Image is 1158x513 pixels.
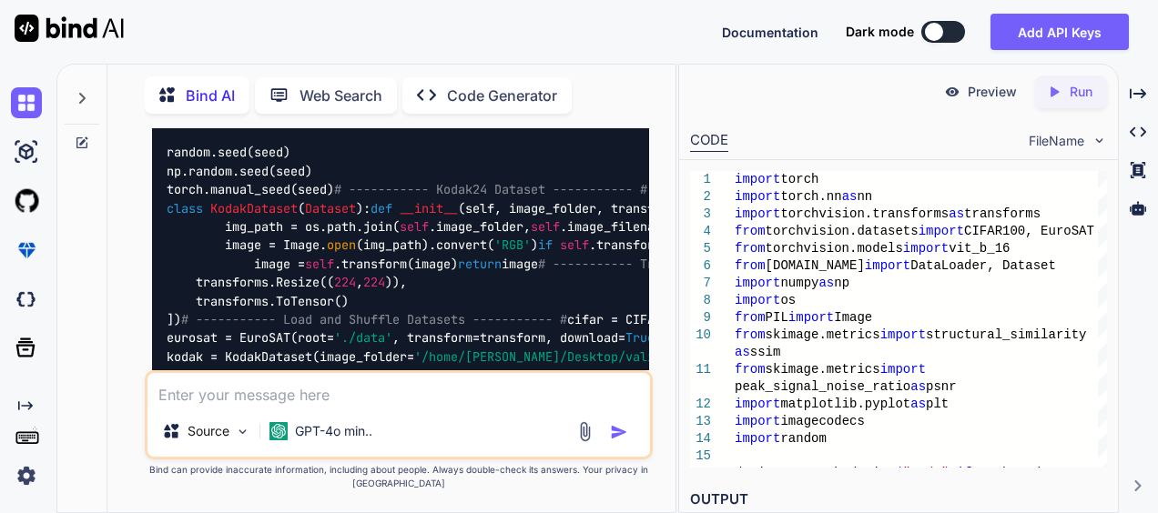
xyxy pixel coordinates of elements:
span: if [956,466,971,480]
span: as [910,397,926,411]
img: premium [11,235,42,266]
span: import [735,189,780,204]
button: Documentation [722,23,818,42]
span: structural_similarity [926,327,1086,342]
span: self [531,218,560,235]
span: import [788,310,834,325]
div: 1 [690,171,711,188]
span: import [735,293,780,307]
span: torch [780,172,818,186]
span: as [841,189,857,204]
img: githubLight [11,186,42,216]
div: 7 [690,275,711,292]
span: def [371,200,392,216]
span: os [780,293,796,307]
span: torch.nn [780,189,841,204]
img: Pick Models [235,424,250,439]
span: CIFAR100, EuroSAT [964,224,1094,238]
span: peak_signal_noise_ratio [735,379,910,394]
span: ( [895,466,902,480]
img: preview [944,84,960,100]
span: '/home/[PERSON_NAME]/Desktop/validation/' [414,348,713,365]
span: matplotlib.pyplot [780,397,910,411]
span: torch.cuda. [971,466,1055,480]
span: Dataset [305,200,356,216]
div: CODE [690,130,728,152]
p: Preview [968,83,1017,101]
span: as [910,379,926,394]
span: [DOMAIN_NAME] [765,258,864,273]
span: plt [926,397,949,411]
p: GPT-4o min.. [295,422,372,440]
div: 14 [690,430,711,448]
span: __init__ [400,200,458,216]
span: # ----------- Kodak24 Dataset ----------- # [334,182,647,198]
span: self [560,237,589,254]
div: 13 [690,413,711,430]
span: transforms [964,206,1041,221]
span: from [735,241,766,256]
p: Bind AI [186,85,235,106]
p: Bind can provide inaccurate information, including about people. Always double-check its answers.... [145,463,653,490]
div: 5 [690,240,711,257]
div: 6 [690,257,711,275]
span: "cuda" [903,466,949,480]
span: from [735,310,766,325]
span: torchvision.models [765,241,902,256]
div: 16 [690,465,711,482]
img: GPT-4o mini [269,422,288,440]
span: import [735,431,780,446]
span: import [865,258,910,273]
span: PIL [765,310,787,325]
span: 'RGB' [494,237,531,254]
span: np [834,276,849,290]
span: DataLoader, Dataset [910,258,1056,273]
span: skimage.metrics [765,327,879,342]
span: import [879,327,925,342]
span: import [903,241,949,256]
img: darkCloudIdeIcon [11,284,42,315]
span: as [818,276,834,290]
span: # ----------- Transform ----------- # [538,256,808,272]
p: Run [1070,83,1092,101]
span: Dark mode [846,23,914,41]
span: open [327,237,356,254]
span: torchvision.datasets [765,224,918,238]
span: from [735,258,766,273]
span: import [735,414,780,428]
div: 4 [690,223,711,240]
span: 224 [363,275,385,291]
img: chat [11,87,42,118]
button: Add API Keys [990,14,1129,50]
div: 12 [690,396,711,413]
span: import [735,172,780,186]
div: 10 [690,327,711,344]
div: 2 [690,188,711,206]
span: 224 [334,275,356,291]
span: ssim [750,345,781,359]
span: from [735,327,766,342]
span: './data' [334,330,392,347]
span: torchvision.transforms [780,206,949,221]
span: nn [857,189,872,204]
p: Source [188,422,229,440]
span: # ----------- Load and Shuffle Datasets ----------- # [181,311,567,327]
div: 15 [690,448,711,465]
span: self, image_folder, transform= [465,200,713,216]
span: KodakDataset [210,200,298,216]
span: vit_b_16 [949,241,1010,256]
div: 11 [690,361,711,378]
span: psnr [926,379,957,394]
img: icon [610,423,628,441]
span: random [780,431,826,446]
p: Web Search [300,85,382,106]
img: chevron down [1092,133,1107,148]
span: Image [834,310,872,325]
img: settings [11,460,42,491]
span: return [458,256,502,272]
span: FileName [1029,132,1084,150]
span: import [735,276,780,290]
span: class [167,200,203,216]
div: 9 [690,309,711,327]
img: ai-studio [11,136,42,167]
